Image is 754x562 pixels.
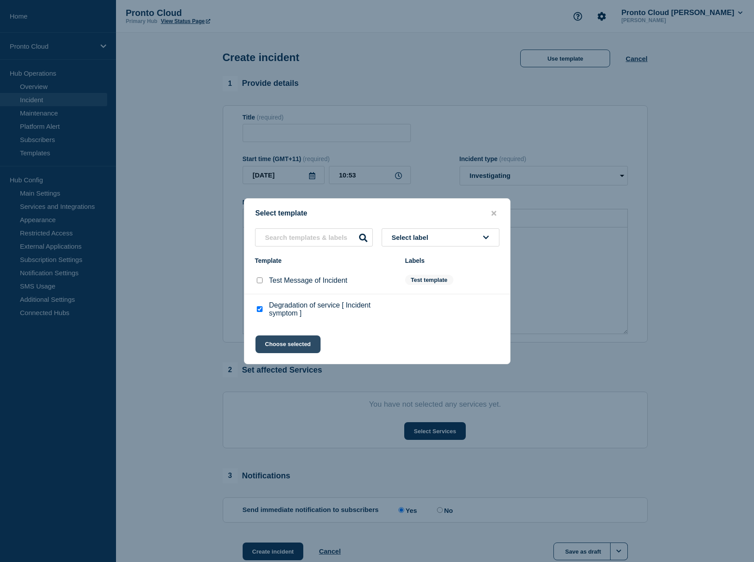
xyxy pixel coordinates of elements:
span: Test template [405,275,453,285]
button: Select label [382,228,499,246]
button: close button [489,209,499,218]
div: Select template [244,209,510,218]
div: Template [255,257,396,264]
button: Choose selected [255,335,321,353]
span: Select label [392,234,432,241]
input: Degradation of service [ Incident symptom ] checkbox [257,306,263,312]
input: Search templates & labels [255,228,373,246]
p: Degradation of service [ Incident symptom ] [269,301,396,317]
div: Labels [405,257,499,264]
input: Test Message of Incident checkbox [257,277,263,283]
p: Test Message of Incident [269,277,348,285]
